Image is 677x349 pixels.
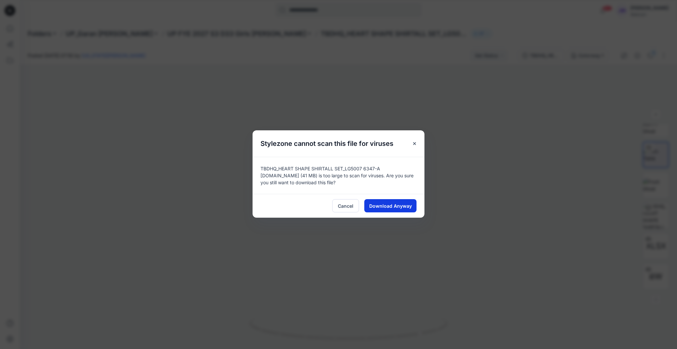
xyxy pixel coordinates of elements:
span: Cancel [338,202,353,209]
button: Cancel [332,199,359,212]
div: TBDHQ_HEART SHAPE SHIRTALL SET_LG5007 6347-A [DOMAIN_NAME] (41 MB) is too large to scan for virus... [253,157,424,194]
span: Download Anyway [369,202,412,209]
button: Close [409,138,420,150]
button: Download Anyway [364,199,417,212]
h5: Stylezone cannot scan this file for viruses [253,130,401,157]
